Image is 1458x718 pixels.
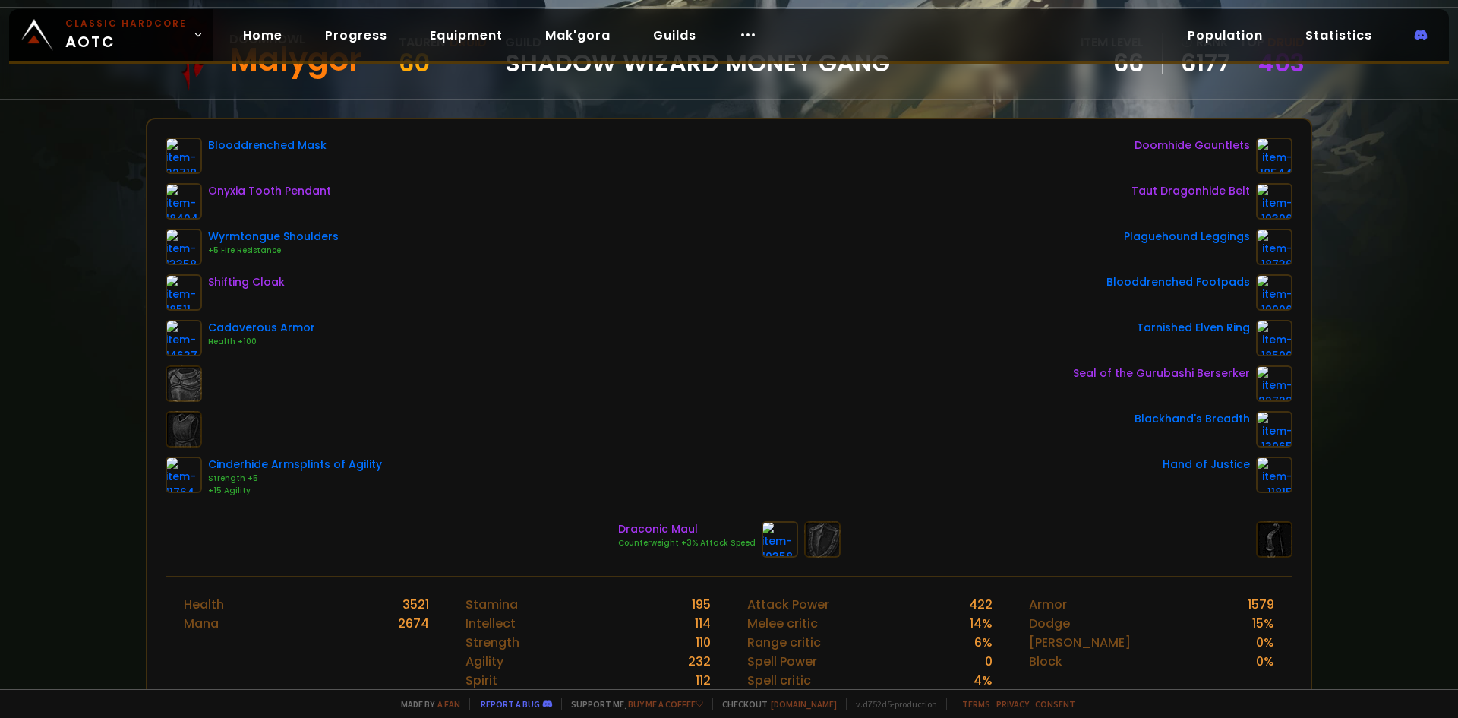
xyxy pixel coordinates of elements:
img: item-11764 [166,457,202,493]
div: Doomhide Gauntlets [1135,138,1250,153]
div: Agility [465,652,503,671]
span: Checkout [712,698,837,710]
img: item-22718 [166,138,202,174]
div: Intellect [465,614,516,633]
div: 15 % [1252,614,1274,633]
div: Cadaverous Armor [208,320,315,336]
div: +5 Fire Resistance [208,245,339,257]
img: item-13965 [1256,411,1292,448]
a: Statistics [1293,20,1384,51]
a: Progress [313,20,399,51]
div: Melee critic [747,614,818,633]
div: 110 [696,633,711,652]
div: Range critic [747,633,821,652]
div: Strength [465,633,519,652]
img: item-18736 [1256,229,1292,265]
img: item-22722 [1256,365,1292,402]
img: item-18511 [166,274,202,311]
div: Hand of Justice [1163,457,1250,473]
div: 0 % [1256,633,1274,652]
div: Mana [184,614,219,633]
span: v. d752d5 - production [846,698,937,710]
div: Taut Dragonhide Belt [1131,183,1250,199]
img: item-19906 [1256,274,1292,311]
div: 0 [985,652,993,671]
div: Strength +5 [208,473,382,485]
div: 14 % [970,614,993,633]
div: +15 Agility [208,485,382,497]
div: Onyxia Tooth Pendant [208,183,331,199]
span: Made by [392,698,460,710]
span: Shadow Wizard Money Gang [505,52,890,74]
div: Counterweight +3% Attack Speed [618,537,756,549]
div: Stamina [465,595,518,614]
div: Blooddrenched Footpads [1106,274,1250,290]
a: Mak'gora [533,20,623,51]
div: Blooddrenched Mask [208,138,327,153]
a: Guilds [641,20,708,51]
img: item-18544 [1256,138,1292,174]
div: Spell Power [747,652,817,671]
a: Terms [962,698,990,710]
a: [DOMAIN_NAME] [771,698,837,710]
div: Block [1029,652,1062,671]
div: Spell critic [747,671,811,690]
div: Malygor [229,49,361,71]
a: Privacy [996,698,1029,710]
a: Classic HardcoreAOTC [9,9,213,61]
img: item-19358 [762,521,798,558]
div: Shifting Cloak [208,274,285,290]
div: 112 [696,671,711,690]
img: item-14637 [166,320,202,356]
div: Dodge [1029,614,1070,633]
div: Armor [1029,595,1067,614]
img: item-18500 [1256,320,1292,356]
div: Blackhand's Breadth [1135,411,1250,427]
img: item-19396 [1256,183,1292,220]
a: a fan [437,698,460,710]
span: Support me, [561,698,703,710]
div: 1579 [1248,595,1274,614]
small: Classic Hardcore [65,17,187,30]
div: 232 [688,652,711,671]
div: [PERSON_NAME] [1029,633,1131,652]
div: 4 % [974,671,993,690]
img: item-11815 [1256,457,1292,493]
div: Tarnished Elven Ring [1137,320,1250,336]
div: 2674 [398,614,429,633]
div: 6 % [974,633,993,652]
img: item-18404 [166,183,202,220]
a: Equipment [418,20,515,51]
div: guild [505,33,890,74]
div: 114 [695,614,711,633]
div: 3521 [402,595,429,614]
a: Home [231,20,295,51]
a: Population [1176,20,1275,51]
a: Buy me a coffee [628,698,703,710]
img: item-13358 [166,229,202,265]
div: Seal of the Gurubashi Berserker [1073,365,1250,381]
div: Health +100 [208,336,315,348]
div: Plaguehound Leggings [1124,229,1250,245]
div: 0 % [1256,652,1274,671]
div: Cinderhide Armsplints of Agility [208,457,382,473]
div: 195 [692,595,711,614]
div: Wyrmtongue Shoulders [208,229,339,245]
div: Health [184,595,224,614]
a: Consent [1035,698,1075,710]
a: Report a bug [481,698,540,710]
span: AOTC [65,17,187,53]
a: 6177 [1181,52,1230,74]
div: Spirit [465,671,497,690]
div: Draconic Maul [618,521,756,537]
div: 422 [969,595,993,614]
div: Attack Power [747,595,829,614]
